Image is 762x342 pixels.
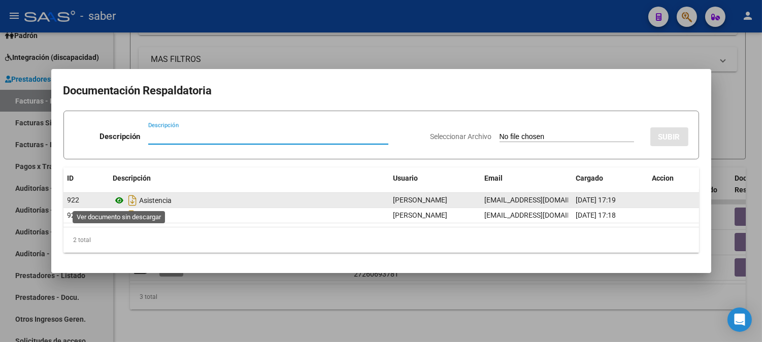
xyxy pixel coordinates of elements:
span: [DATE] 17:19 [576,196,616,204]
datatable-header-cell: ID [63,167,109,189]
datatable-header-cell: Descripción [109,167,389,189]
i: Descargar documento [126,208,140,224]
datatable-header-cell: Cargado [572,167,648,189]
p: Descripción [100,131,140,143]
div: 2 total [63,227,699,253]
span: Seleccionar Archivo [430,132,492,141]
span: [PERSON_NAME] [393,211,448,219]
span: SUBIR [658,132,680,142]
div: Open Intercom Messenger [727,307,752,332]
span: ID [68,174,74,182]
button: SUBIR [650,127,688,146]
datatable-header-cell: Accion [648,167,699,189]
span: [PERSON_NAME] [393,196,448,204]
span: [EMAIL_ADDRESS][DOMAIN_NAME] [485,211,598,219]
span: 921 [68,211,80,219]
datatable-header-cell: Email [481,167,572,189]
span: 922 [68,196,80,204]
span: Usuario [393,174,418,182]
div: Asistencia [113,192,385,209]
datatable-header-cell: Usuario [389,167,481,189]
h2: Documentación Respaldatoria [63,81,699,100]
span: Accion [652,174,674,182]
span: [DATE] 17:18 [576,211,616,219]
i: Descargar documento [126,192,140,209]
span: Descripción [113,174,151,182]
span: Email [485,174,503,182]
span: [EMAIL_ADDRESS][DOMAIN_NAME] [485,196,598,204]
div: Factura [113,208,385,224]
span: Cargado [576,174,604,182]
